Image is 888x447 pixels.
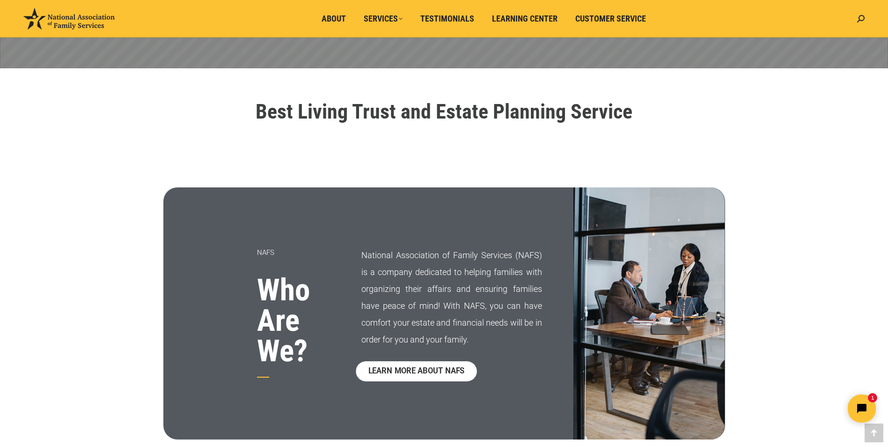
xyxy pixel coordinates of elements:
[414,10,481,28] a: Testimonials
[182,101,706,122] h1: Best Living Trust and Estate Planning Service
[485,10,564,28] a: Learning Center
[23,8,115,30] img: National Association of Family Services
[573,187,725,440] img: Family Trust Services
[364,14,403,24] span: Services
[315,10,352,28] a: About
[257,275,338,366] h3: Who Are We?
[575,14,646,24] span: Customer Service
[361,247,542,348] p: National Association of Family Services (NAFS) is a company dedicated to helping families with or...
[257,244,338,261] p: NAFS
[569,10,653,28] a: Customer Service
[723,387,884,431] iframe: Tidio Chat
[420,14,474,24] span: Testimonials
[492,14,558,24] span: Learning Center
[322,14,346,24] span: About
[356,361,477,381] a: LEARN MORE ABOUT NAFS
[368,367,465,375] span: LEARN MORE ABOUT NAFS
